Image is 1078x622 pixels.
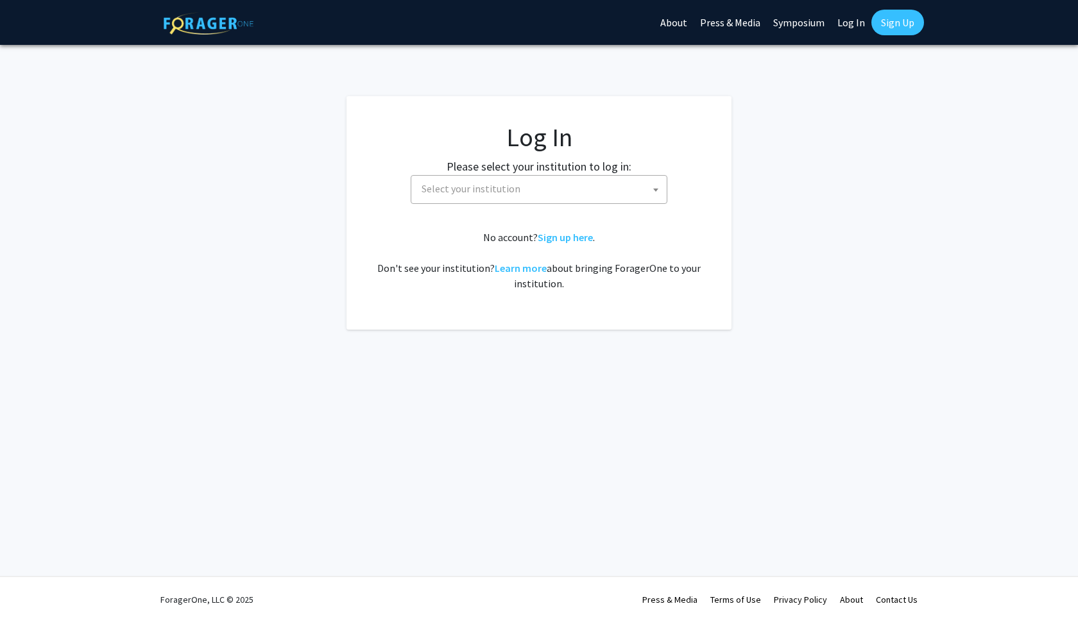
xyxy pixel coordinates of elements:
[642,594,697,605] a: Press & Media
[416,176,667,202] span: Select your institution
[372,122,706,153] h1: Log In
[871,10,924,35] a: Sign Up
[372,230,706,291] div: No account? . Don't see your institution? about bringing ForagerOne to your institution.
[447,158,631,175] label: Please select your institution to log in:
[876,594,918,605] a: Contact Us
[538,231,593,244] a: Sign up here
[422,182,520,195] span: Select your institution
[840,594,863,605] a: About
[411,175,667,204] span: Select your institution
[710,594,761,605] a: Terms of Use
[774,594,827,605] a: Privacy Policy
[164,12,253,35] img: ForagerOne Logo
[160,577,253,622] div: ForagerOne, LLC © 2025
[495,262,547,274] a: Learn more about bringing ForagerOne to your institution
